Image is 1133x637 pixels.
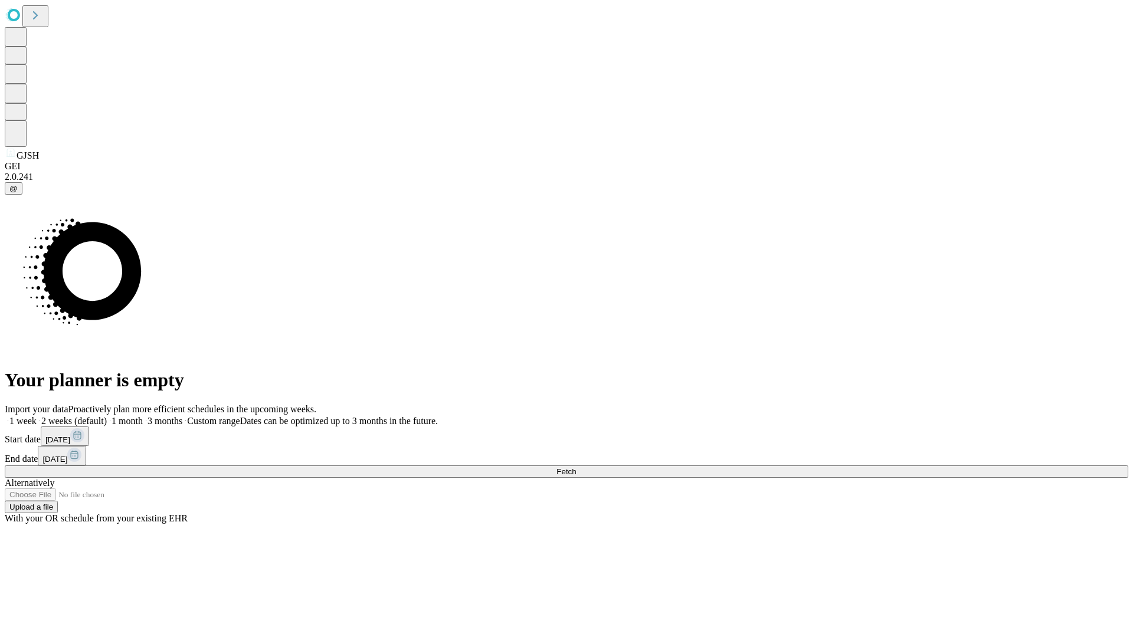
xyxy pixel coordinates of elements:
span: 1 month [112,416,143,426]
span: [DATE] [42,455,67,464]
button: [DATE] [41,426,89,446]
button: @ [5,182,22,195]
button: Fetch [5,465,1128,478]
span: GJSH [17,150,39,160]
div: GEI [5,161,1128,172]
span: Dates can be optimized up to 3 months in the future. [240,416,438,426]
span: 3 months [148,416,182,426]
span: Custom range [187,416,240,426]
span: Proactively plan more efficient schedules in the upcoming weeks. [68,404,316,414]
span: With your OR schedule from your existing EHR [5,513,188,523]
span: Fetch [556,467,576,476]
span: Alternatively [5,478,54,488]
div: Start date [5,426,1128,446]
div: 2.0.241 [5,172,1128,182]
span: [DATE] [45,435,70,444]
span: 1 week [9,416,37,426]
span: Import your data [5,404,68,414]
span: 2 weeks (default) [41,416,107,426]
div: End date [5,446,1128,465]
button: [DATE] [38,446,86,465]
button: Upload a file [5,501,58,513]
span: @ [9,184,18,193]
h1: Your planner is empty [5,369,1128,391]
